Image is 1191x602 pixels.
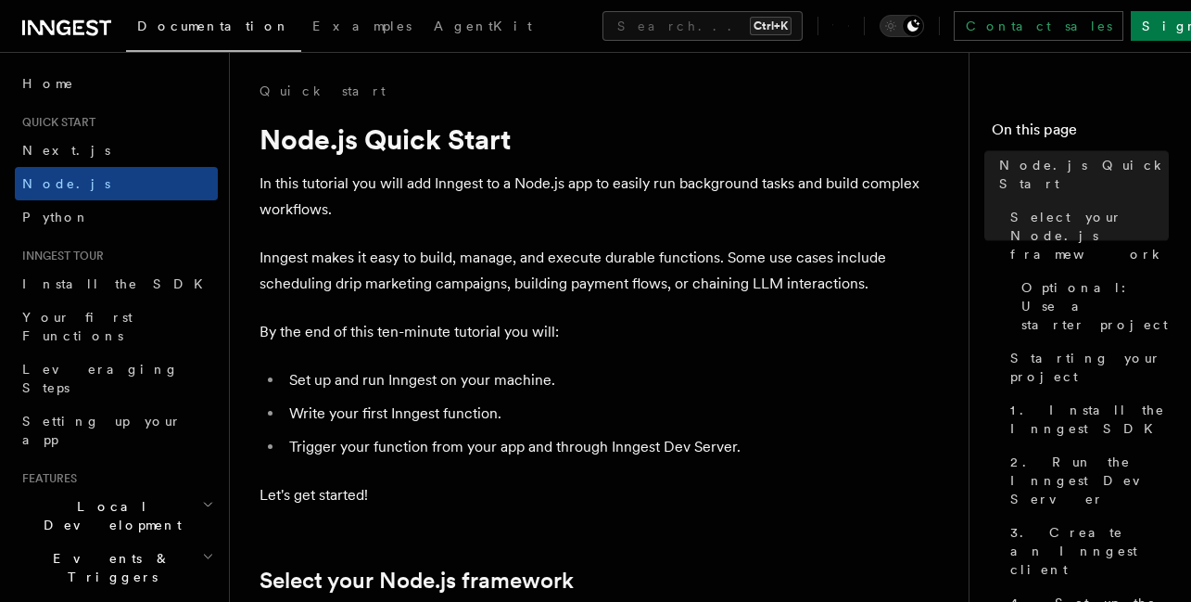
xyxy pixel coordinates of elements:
span: Features [15,471,77,486]
span: Python [22,210,90,224]
a: 2. Run the Inngest Dev Server [1003,445,1169,516]
li: Set up and run Inngest on your machine. [284,367,954,393]
p: Let's get started! [260,482,954,508]
a: Node.js Quick Start [992,148,1169,200]
kbd: Ctrl+K [750,17,792,35]
li: Write your first Inngest function. [284,401,954,427]
a: AgentKit [423,6,543,50]
a: Select your Node.js framework [260,568,574,594]
a: Documentation [126,6,301,52]
span: 1. Install the Inngest SDK [1010,401,1169,438]
span: Your first Functions [22,310,133,343]
h1: Node.js Quick Start [260,122,954,156]
a: Starting your project [1003,341,1169,393]
button: Local Development [15,490,218,542]
span: Leveraging Steps [22,362,179,395]
button: Search...Ctrl+K [602,11,803,41]
a: Select your Node.js framework [1003,200,1169,271]
span: Local Development [15,497,202,534]
p: By the end of this ten-minute tutorial you will: [260,319,954,345]
span: Examples [312,19,412,33]
button: Events & Triggers [15,542,218,594]
span: AgentKit [434,19,532,33]
p: In this tutorial you will add Inngest to a Node.js app to easily run background tasks and build c... [260,171,954,223]
span: Node.js [22,176,110,191]
li: Trigger your function from your app and through Inngest Dev Server. [284,434,954,460]
span: Node.js Quick Start [999,156,1169,193]
a: Install the SDK [15,267,218,301]
a: Setting up your app [15,404,218,456]
span: Setting up your app [22,414,182,447]
a: Leveraging Steps [15,352,218,404]
span: Home [22,74,74,93]
span: Select your Node.js framework [1010,208,1169,263]
span: Inngest tour [15,249,104,263]
span: Events & Triggers [15,549,202,586]
a: Node.js [15,167,218,200]
span: Next.js [22,143,110,158]
span: 3. Create an Inngest client [1010,523,1169,579]
a: Quick start [260,82,386,100]
a: 1. Install the Inngest SDK [1003,393,1169,445]
a: Next.js [15,134,218,167]
a: Your first Functions [15,301,218,352]
button: Toggle dark mode [880,15,924,37]
span: Install the SDK [22,276,214,291]
span: Optional: Use a starter project [1021,278,1169,334]
a: Python [15,200,218,234]
p: Inngest makes it easy to build, manage, and execute durable functions. Some use cases include sch... [260,245,954,297]
a: Optional: Use a starter project [1014,271,1169,341]
a: Examples [301,6,423,50]
a: Home [15,67,218,100]
span: Quick start [15,115,95,130]
span: Documentation [137,19,290,33]
span: 2. Run the Inngest Dev Server [1010,453,1169,508]
a: Contact sales [954,11,1123,41]
h4: On this page [992,119,1169,148]
span: Starting your project [1010,349,1169,386]
a: 3. Create an Inngest client [1003,516,1169,586]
